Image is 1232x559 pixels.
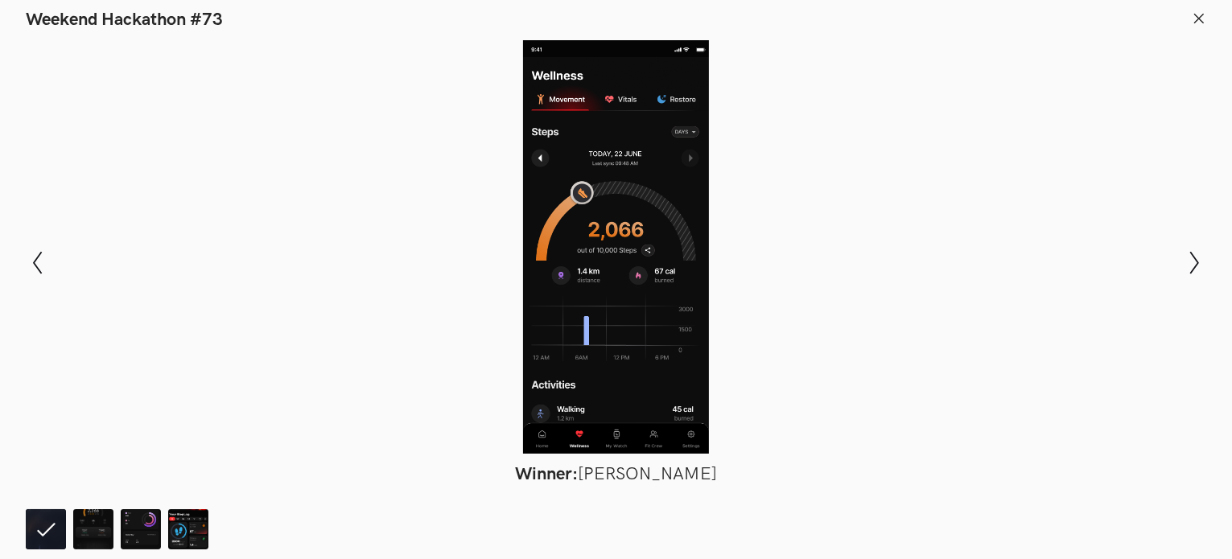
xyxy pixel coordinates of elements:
figcaption: [PERSON_NAME] [134,463,1099,485]
img: iPhone_16_-_5.png [168,509,208,549]
img: Boat_challenge.png [121,509,161,549]
strong: Winner: [515,463,578,485]
h1: Weekend Hackathon #73 [26,10,223,31]
img: Piyush_Petkar_-_Boat4x.png [73,509,113,549]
